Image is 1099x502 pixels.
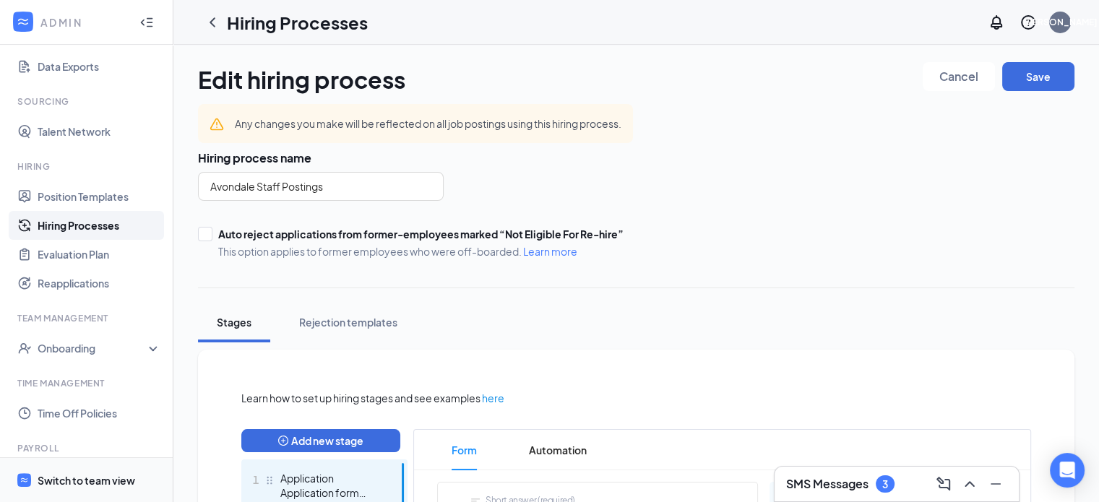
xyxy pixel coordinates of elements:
div: Application [280,471,386,485]
span: 1 [253,471,259,488]
span: This option applies to former employees who were off-boarded. [218,244,624,259]
a: Time Off Policies [38,399,161,428]
svg: WorkstreamLogo [20,475,29,485]
a: Evaluation Plan [38,240,161,269]
button: Save [1002,62,1074,91]
svg: Warning [210,117,224,131]
h3: SMS Messages [786,476,869,492]
a: Data Exports [38,52,161,81]
svg: ComposeMessage [935,475,952,493]
button: Minimize [984,472,1007,495]
svg: Drag [264,475,275,485]
svg: Minimize [987,475,1004,493]
div: Team Management [17,312,158,324]
div: Switch to team view [38,473,135,488]
a: Learn more [523,245,577,258]
a: Cancel [923,62,995,97]
a: Talent Network [38,117,161,146]
div: Stages [212,315,256,329]
div: Any changes you make will be reflected on all job postings using this hiring process. [235,116,621,131]
span: Cancel [939,72,978,82]
svg: Collapse [139,15,154,30]
svg: ChevronUp [961,475,978,493]
svg: UserCheck [17,341,32,355]
svg: QuestionInfo [1020,14,1037,31]
span: plus-circle [278,436,288,446]
h1: Edit hiring process [198,62,405,97]
button: Cancel [923,62,995,91]
input: Name of hiring process [198,172,444,201]
div: Payroll [17,442,158,454]
h1: Hiring Processes [227,10,368,35]
a: here [482,390,504,406]
svg: ChevronLeft [204,14,221,31]
button: plus-circleAdd new stage [241,429,400,452]
a: Hiring Processes [38,211,161,240]
button: ChevronUp [958,472,981,495]
div: Open Intercom Messenger [1050,453,1085,488]
div: Application form stage [280,485,386,500]
a: Reapplications [38,269,161,298]
div: Auto reject applications from former-employees marked “Not Eligible For Re-hire” [218,227,624,241]
div: Hiring [17,160,158,173]
h3: Hiring process name [198,150,1074,166]
div: Sourcing [17,95,158,108]
span: Form [452,430,477,470]
a: Position Templates [38,182,161,211]
svg: Notifications [988,14,1005,31]
span: Learn how to set up hiring stages and see examples [241,390,480,406]
div: ADMIN [40,15,126,30]
div: Time Management [17,377,158,389]
div: [PERSON_NAME] [1023,16,1098,28]
div: 3 [882,478,888,490]
svg: WorkstreamLogo [16,14,30,29]
div: Onboarding [38,341,149,355]
div: Rejection templates [299,315,397,329]
span: Automation [529,430,587,470]
button: ComposeMessage [932,472,955,495]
